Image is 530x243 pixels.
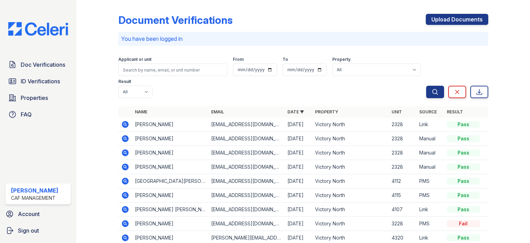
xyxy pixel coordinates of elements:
[6,91,71,105] a: Properties
[21,77,60,85] span: ID Verifications
[447,220,480,227] div: Fail
[11,186,58,195] div: [PERSON_NAME]
[208,146,285,160] td: [EMAIL_ADDRESS][DOMAIN_NAME]
[389,174,416,188] td: 4112
[3,22,73,36] img: CE_Logo_Blue-a8612792a0a2168367f1c8372b55b34899dd931a85d93a1a3d3e32e68fde9ad4.png
[416,132,444,146] td: Manual
[135,109,147,114] a: Name
[389,203,416,217] td: 4107
[285,160,312,174] td: [DATE]
[447,163,480,170] div: Pass
[208,203,285,217] td: [EMAIL_ADDRESS][DOMAIN_NAME]
[416,118,444,132] td: Link
[416,174,444,188] td: PMS
[283,57,288,62] label: To
[389,132,416,146] td: 2328
[211,109,224,114] a: Email
[312,217,389,231] td: Victory North
[3,224,73,237] a: Sign out
[447,206,480,213] div: Pass
[312,203,389,217] td: Victory North
[6,74,71,88] a: ID Verifications
[132,217,208,231] td: [PERSON_NAME]
[447,135,480,142] div: Pass
[312,174,389,188] td: Victory North
[447,178,480,185] div: Pass
[285,146,312,160] td: [DATE]
[416,203,444,217] td: Link
[426,14,488,25] a: Upload Documents
[208,118,285,132] td: [EMAIL_ADDRESS][DOMAIN_NAME]
[389,188,416,203] td: 4115
[132,203,208,217] td: [PERSON_NAME] [PERSON_NAME]
[208,174,285,188] td: [EMAIL_ADDRESS][DOMAIN_NAME]
[118,79,131,84] label: Result
[416,217,444,231] td: PMS
[21,60,65,69] span: Doc Verifications
[285,118,312,132] td: [DATE]
[416,160,444,174] td: Manual
[132,160,208,174] td: [PERSON_NAME]
[11,195,58,202] div: CAF Management
[285,188,312,203] td: [DATE]
[3,207,73,221] a: Account
[233,57,244,62] label: From
[389,160,416,174] td: 2328
[6,108,71,121] a: FAQ
[18,226,39,235] span: Sign out
[312,146,389,160] td: Victory North
[132,174,208,188] td: [GEOGRAPHIC_DATA][PERSON_NAME]
[312,118,389,132] td: Victory North
[208,188,285,203] td: [EMAIL_ADDRESS][DOMAIN_NAME]
[285,132,312,146] td: [DATE]
[132,118,208,132] td: [PERSON_NAME]
[447,121,480,128] div: Pass
[447,149,480,156] div: Pass
[389,146,416,160] td: 2328
[419,109,437,114] a: Source
[21,110,32,119] span: FAQ
[332,57,351,62] label: Property
[416,188,444,203] td: PMS
[121,35,485,43] p: You have been logged in
[312,160,389,174] td: Victory North
[447,109,463,114] a: Result
[208,160,285,174] td: [EMAIL_ADDRESS][DOMAIN_NAME]
[416,146,444,160] td: Manual
[285,217,312,231] td: [DATE]
[6,58,71,72] a: Doc Verifications
[18,210,40,218] span: Account
[118,64,227,76] input: Search by name, email, or unit number
[118,14,233,26] div: Document Verifications
[312,188,389,203] td: Victory North
[315,109,338,114] a: Property
[285,203,312,217] td: [DATE]
[21,94,48,102] span: Properties
[285,174,312,188] td: [DATE]
[389,217,416,231] td: 3228
[287,109,304,114] a: Date ▼
[132,146,208,160] td: [PERSON_NAME]
[132,188,208,203] td: [PERSON_NAME]
[447,192,480,199] div: Pass
[389,118,416,132] td: 2328
[392,109,402,114] a: Unit
[208,217,285,231] td: [EMAIL_ADDRESS][DOMAIN_NAME]
[208,132,285,146] td: [EMAIL_ADDRESS][DOMAIN_NAME]
[132,132,208,146] td: [PERSON_NAME]
[312,132,389,146] td: Victory North
[447,234,480,241] div: Pass
[118,57,151,62] label: Applicant or unit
